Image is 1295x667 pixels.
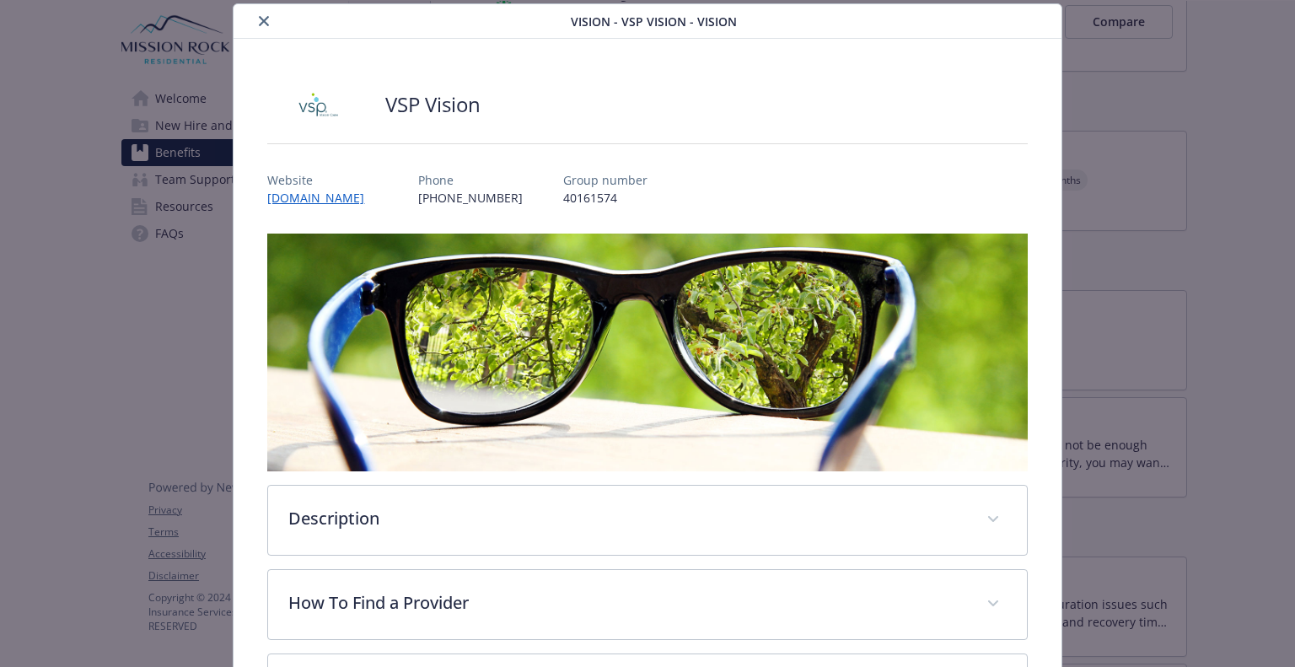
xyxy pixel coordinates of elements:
p: Website [267,171,378,189]
p: [PHONE_NUMBER] [418,189,523,207]
a: [DOMAIN_NAME] [267,190,378,206]
p: How To Find a Provider [288,590,965,616]
div: How To Find a Provider [268,570,1026,639]
img: banner [267,234,1027,471]
p: 40161574 [563,189,647,207]
button: close [254,11,274,31]
span: Vision - VSP Vision - Vision [571,13,737,30]
p: Description [288,506,965,531]
p: Phone [418,171,523,189]
img: Vision Service Plan [267,79,368,130]
p: Group number [563,171,647,189]
div: Description [268,486,1026,555]
h2: VSP Vision [385,90,481,119]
